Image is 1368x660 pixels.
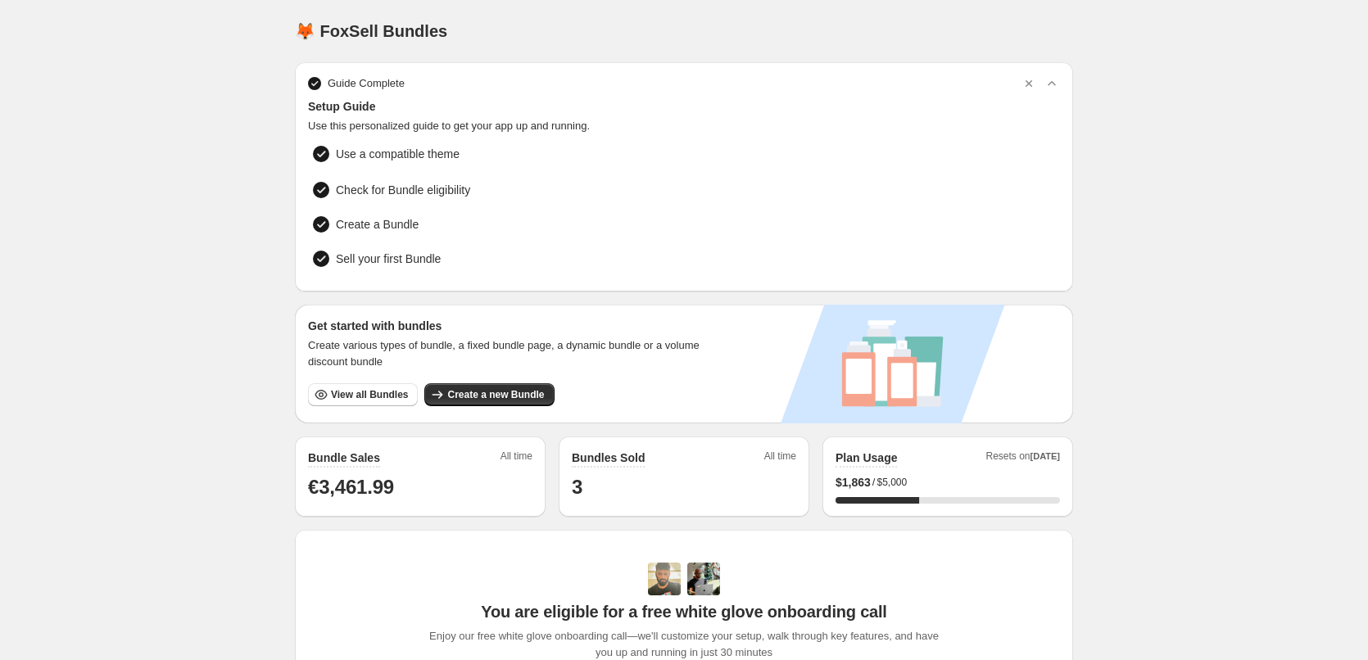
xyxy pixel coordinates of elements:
[308,318,715,334] h3: Get started with bundles
[501,450,532,468] span: All time
[986,450,1061,468] span: Resets on
[308,98,1060,115] span: Setup Guide
[836,450,897,466] h2: Plan Usage
[572,474,796,500] h1: 3
[295,21,447,41] h1: 🦊 FoxSell Bundles
[424,383,554,406] button: Create a new Bundle
[836,474,1060,490] div: /
[336,146,949,162] span: Use a compatible theme
[836,474,871,490] span: $ 1,863
[336,216,419,233] span: Create a Bundle
[308,383,418,406] button: View all Bundles
[447,388,544,401] span: Create a new Bundle
[764,450,796,468] span: All time
[308,450,380,466] h2: Bundle Sales
[336,182,470,198] span: Check for Bundle eligibility
[648,563,681,595] img: Adi
[308,118,1060,134] span: Use this personalized guide to get your app up and running.
[331,388,408,401] span: View all Bundles
[687,563,720,595] img: Prakhar
[572,450,645,466] h2: Bundles Sold
[481,602,886,622] span: You are eligible for a free white glove onboarding call
[308,474,532,500] h1: €3,461.99
[336,251,572,267] span: Sell your first Bundle
[328,75,405,92] span: Guide Complete
[1031,451,1060,461] span: [DATE]
[308,337,715,370] span: Create various types of bundle, a fixed bundle page, a dynamic bundle or a volume discount bundle
[877,476,907,489] span: $5,000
